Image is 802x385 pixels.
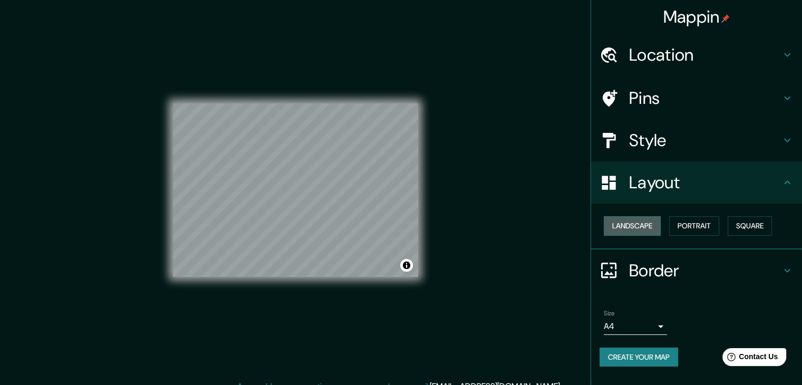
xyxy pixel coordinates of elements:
[629,172,781,193] h4: Layout
[600,348,678,367] button: Create your map
[708,344,790,373] iframe: Help widget launcher
[591,77,802,119] div: Pins
[629,88,781,109] h4: Pins
[728,216,772,236] button: Square
[629,260,781,281] h4: Border
[669,216,719,236] button: Portrait
[629,44,781,65] h4: Location
[663,6,730,27] h4: Mappin
[629,130,781,151] h4: Style
[173,103,418,277] canvas: Map
[604,216,661,236] button: Landscape
[604,309,615,317] label: Size
[591,119,802,161] div: Style
[721,14,730,23] img: pin-icon.png
[604,318,667,335] div: A4
[400,259,413,272] button: Toggle attribution
[591,161,802,204] div: Layout
[591,34,802,76] div: Location
[591,249,802,292] div: Border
